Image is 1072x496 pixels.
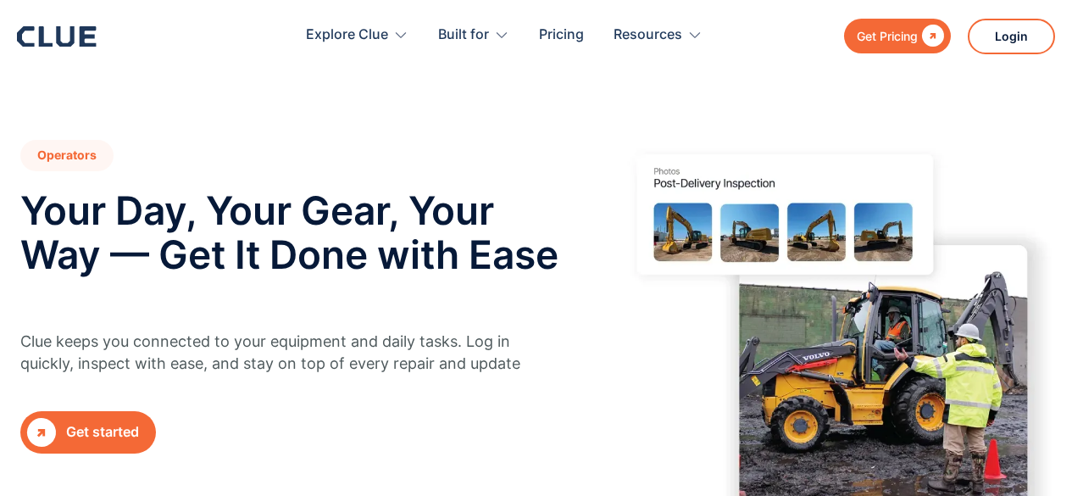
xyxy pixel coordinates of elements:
h2: Your Day, Your Gear, Your Way — Get It Done with Ease [20,188,567,276]
div: Get started [66,421,139,443]
div: Explore Clue [306,8,388,62]
div: Built for [438,8,489,62]
a: Get Pricing [844,19,951,53]
a: Login [968,19,1055,54]
p: Clue keeps you connected to your equipment and daily tasks. Log in quickly, inspect with ease, an... [20,331,533,375]
div: Resources [614,8,682,62]
div:  [918,25,944,47]
h1: Operators [20,140,114,171]
div: Explore Clue [306,8,408,62]
div: Resources [614,8,703,62]
a: Pricing [539,8,584,62]
div: Get Pricing [857,25,918,47]
a: Get started [20,411,156,454]
div: Built for [438,8,509,62]
div:  [27,418,56,447]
